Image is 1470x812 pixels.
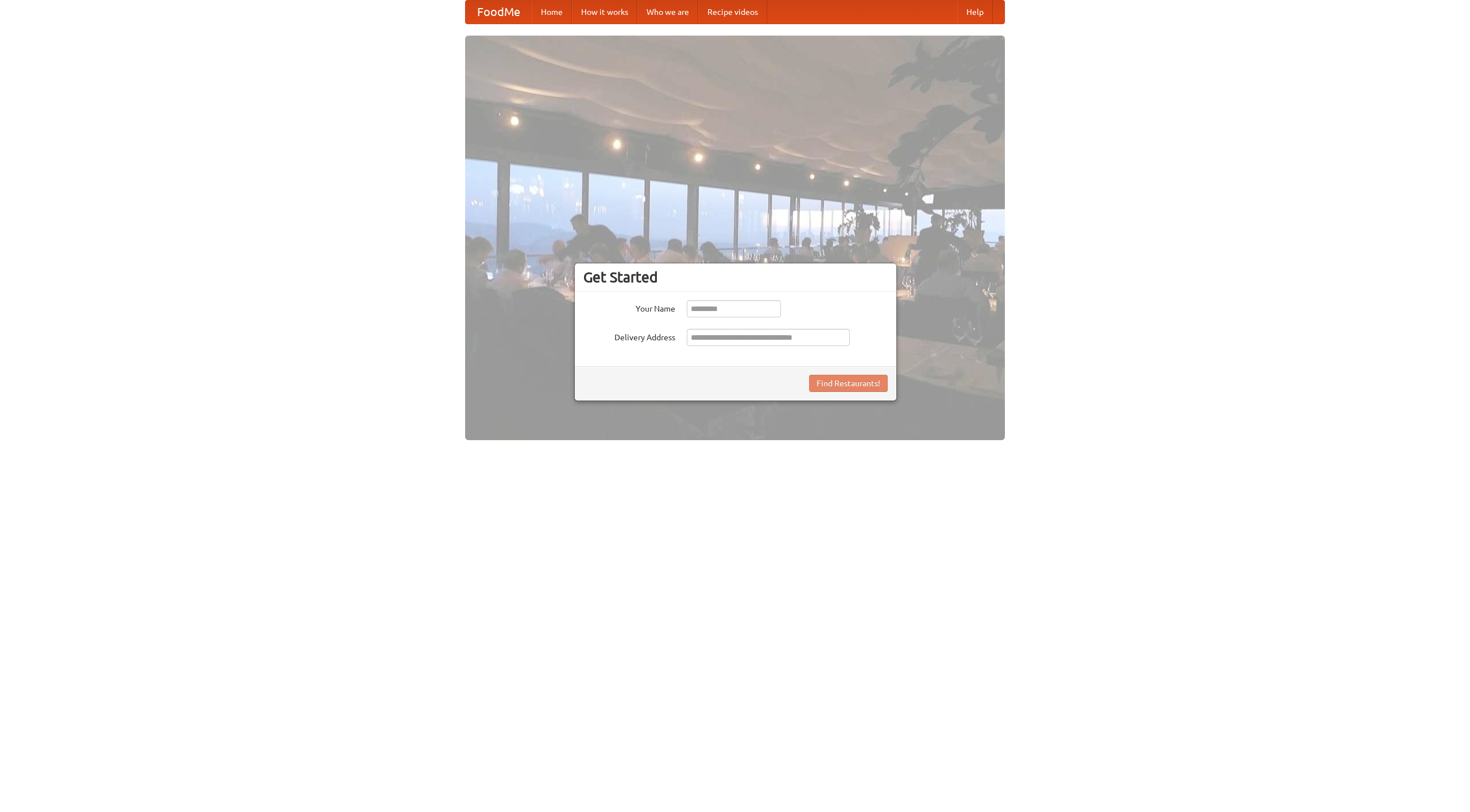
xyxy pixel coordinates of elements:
a: Home [532,1,572,24]
label: Your Name [583,300,675,314]
a: Who we are [637,1,698,24]
a: Recipe videos [698,1,767,24]
a: How it works [572,1,637,24]
a: FoodMe [466,1,532,24]
label: Delivery Address [583,329,675,343]
button: Find Restaurants! [809,375,888,392]
h3: Get Started [583,269,888,286]
a: Help [957,1,993,24]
